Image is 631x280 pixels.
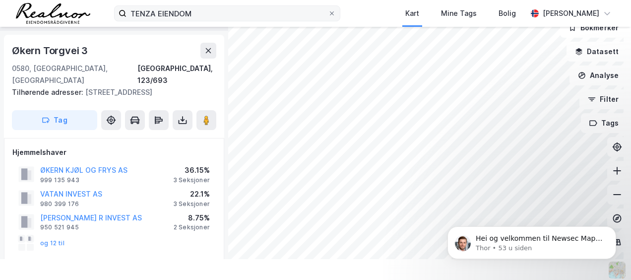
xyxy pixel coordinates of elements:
div: 36.15% [173,164,210,176]
div: Kart [405,7,419,19]
div: Hjemmelshaver [12,146,216,158]
div: 22.1% [173,188,210,200]
button: Tag [12,110,97,130]
button: Filter [579,89,627,109]
div: 2 Seksjoner [174,223,210,231]
button: Tags [581,113,627,133]
img: realnor-logo.934646d98de889bb5806.png [16,3,90,24]
div: 8.75% [174,212,210,224]
div: [GEOGRAPHIC_DATA], 123/693 [137,63,216,86]
button: Bokmerker [560,18,627,38]
span: Tilhørende adresser: [12,88,85,96]
div: 0580, [GEOGRAPHIC_DATA], [GEOGRAPHIC_DATA] [12,63,137,86]
div: 950 521 945 [40,223,79,231]
div: Økern Torgvei 3 [12,43,90,59]
iframe: Intercom notifications melding [433,206,631,275]
div: Bolig [499,7,516,19]
button: Datasett [567,42,627,62]
div: 999 135 943 [40,176,79,184]
div: [STREET_ADDRESS] [12,86,208,98]
div: 980 399 176 [40,200,79,208]
div: Mine Tags [441,7,477,19]
div: 3 Seksjoner [173,176,210,184]
div: 3 Seksjoner [173,200,210,208]
div: [PERSON_NAME] [543,7,599,19]
button: Analyse [569,66,627,85]
input: Søk på adresse, matrikkel, gårdeiere, leietakere eller personer [126,6,328,21]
